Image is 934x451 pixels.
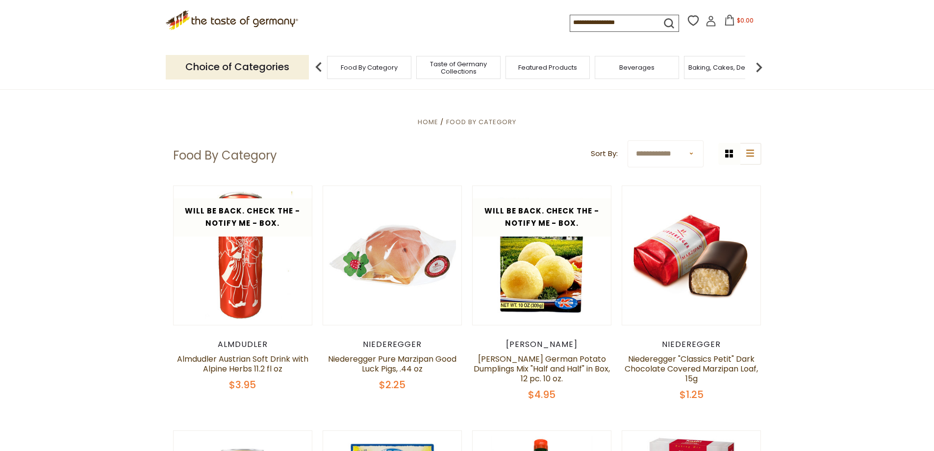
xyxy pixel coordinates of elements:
[174,186,312,325] img: Almdudler Austrian Soft Drink with Alpine Herbs 11.2 fl oz
[473,186,611,325] img: Dr. Knoll German Potato Dumplings Mix "Half and Half" in Box, 12 pc. 10 oz.
[718,15,760,29] button: $0.00
[173,148,277,163] h1: Food By Category
[341,64,398,71] a: Food By Category
[418,117,438,127] a: Home
[474,353,610,384] a: [PERSON_NAME] German Potato Dumplings Mix "Half and Half" in Box, 12 pc. 10 oz.
[328,353,456,374] a: Niederegger Pure Marzipan Good Luck Pigs, .44 oz
[379,378,405,392] span: $2.25
[166,55,309,79] p: Choice of Categories
[472,340,612,349] div: [PERSON_NAME]
[737,16,754,25] span: $0.00
[619,64,655,71] a: Beverages
[229,378,256,392] span: $3.95
[323,340,462,349] div: Niederegger
[622,204,761,307] img: Niederegger "Classics Petit" Dark Chocolate Covered Marzipan Loaf, 15g
[446,117,516,127] a: Food By Category
[749,57,769,77] img: next arrow
[518,64,577,71] a: Featured Products
[688,64,764,71] a: Baking, Cakes, Desserts
[173,340,313,349] div: Almdudler
[680,388,704,401] span: $1.25
[625,353,758,384] a: Niederegger "Classics Petit" Dark Chocolate Covered Marzipan Loaf, 15g
[177,353,308,374] a: Almdudler Austrian Soft Drink with Alpine Herbs 11.2 fl oz
[323,186,462,325] img: Niederegger Pure Marzipan Good Luck Pigs, .44 oz
[591,148,618,160] label: Sort By:
[419,60,498,75] a: Taste of Germany Collections
[622,340,761,349] div: Niederegger
[528,388,555,401] span: $4.95
[309,57,328,77] img: previous arrow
